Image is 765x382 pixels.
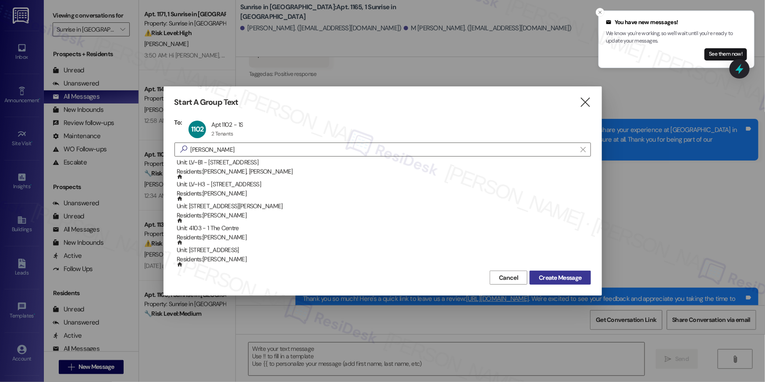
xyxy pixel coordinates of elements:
[177,145,191,154] i: 
[211,130,233,137] div: 2 Tenants
[191,143,576,156] input: Search for any contact or apartment
[177,218,591,243] div: Unit: 4103 - 1 The Centre
[191,125,204,134] span: 1102
[174,152,591,174] div: Unit: LV~B1 - [STREET_ADDRESS]Residents:[PERSON_NAME], [PERSON_NAME]
[177,233,591,242] div: Residents: [PERSON_NAME]
[596,8,605,17] button: Close toast
[177,167,591,176] div: Residents: [PERSON_NAME], [PERSON_NAME]
[705,48,747,61] button: See them now!
[579,98,591,107] i: 
[530,271,591,285] button: Create Message
[539,273,581,282] span: Create Message
[606,30,747,45] p: We know you're working, so we'll wait until you're ready to update your messages.
[177,189,591,198] div: Residents: [PERSON_NAME]
[174,174,591,196] div: Unit: LV~H3 - [STREET_ADDRESS]Residents:[PERSON_NAME]
[177,261,591,286] div: Unit: [STREET_ADDRESS]
[177,174,591,199] div: Unit: LV~H3 - [STREET_ADDRESS]
[177,239,591,264] div: Unit: [STREET_ADDRESS]
[174,196,591,218] div: Unit: [STREET_ADDRESS][PERSON_NAME]Residents:[PERSON_NAME]
[490,271,527,285] button: Cancel
[174,239,591,261] div: Unit: [STREET_ADDRESS]Residents:[PERSON_NAME]
[211,121,243,129] div: Apt 1102 - 1S
[174,261,591,283] div: Unit: [STREET_ADDRESS]
[174,97,238,107] h3: Start A Group Text
[576,143,591,156] button: Clear text
[177,211,591,220] div: Residents: [PERSON_NAME]
[174,118,182,126] h3: To:
[177,152,591,177] div: Unit: LV~B1 - [STREET_ADDRESS]
[606,18,747,27] div: You have new messages!
[174,218,591,239] div: Unit: 4103 - 1 The CentreResidents:[PERSON_NAME]
[581,146,586,153] i: 
[499,273,518,282] span: Cancel
[177,255,591,264] div: Residents: [PERSON_NAME]
[177,196,591,221] div: Unit: [STREET_ADDRESS][PERSON_NAME]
